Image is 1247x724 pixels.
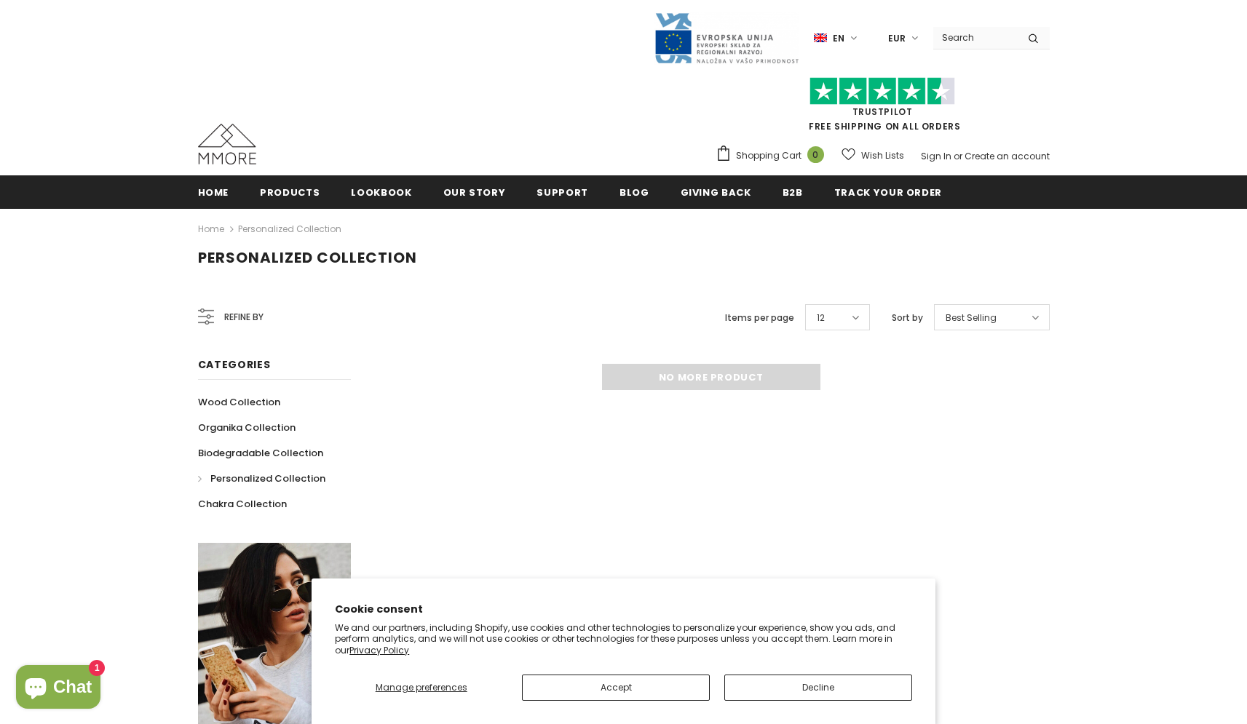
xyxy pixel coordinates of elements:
span: Wish Lists [861,148,904,163]
button: Accept [522,675,710,701]
a: Shopping Cart 0 [716,145,831,167]
a: Home [198,175,229,208]
p: We and our partners, including Shopify, use cookies and other technologies to personalize your ex... [335,622,912,656]
a: Organika Collection [198,415,296,440]
span: en [833,31,844,46]
label: Sort by [892,311,923,325]
span: EUR [888,31,906,46]
a: B2B [783,175,803,208]
a: Personalized Collection [238,223,341,235]
span: Lookbook [351,186,411,199]
a: Home [198,220,224,238]
a: Privacy Policy [349,644,409,656]
a: Create an account [965,150,1050,162]
a: Blog [619,175,649,208]
button: Decline [724,675,912,701]
label: Items per page [725,311,794,325]
img: MMORE Cases [198,124,256,164]
span: B2B [783,186,803,199]
span: support [537,186,588,199]
a: Lookbook [351,175,411,208]
span: or [954,150,962,162]
a: Wood Collection [198,389,280,415]
span: Organika Collection [198,421,296,434]
a: Track your order [834,175,942,208]
a: Trustpilot [852,106,913,118]
span: Products [260,186,320,199]
a: Personalized Collection [198,466,325,491]
a: Wish Lists [842,143,904,168]
h2: Cookie consent [335,602,912,617]
a: Products [260,175,320,208]
span: Refine by [224,309,264,325]
inbox-online-store-chat: Shopify online store chat [12,665,105,712]
a: Giving back [681,175,751,208]
img: Trust Pilot Stars [809,77,955,106]
span: Wood Collection [198,395,280,409]
a: support [537,175,588,208]
span: Shopping Cart [736,148,801,163]
span: Giving back [681,186,751,199]
span: Personalized Collection [210,472,325,485]
span: Home [198,186,229,199]
input: Search Site [933,27,1017,48]
a: Javni Razpis [654,31,799,44]
img: Javni Razpis [654,12,799,65]
span: Our Story [443,186,506,199]
span: Categories [198,357,271,372]
a: Our Story [443,175,506,208]
span: FREE SHIPPING ON ALL ORDERS [716,84,1050,132]
a: Biodegradable Collection [198,440,323,466]
button: Manage preferences [335,675,507,701]
span: 0 [807,146,824,163]
span: Personalized Collection [198,247,417,268]
a: Sign In [921,150,951,162]
span: Manage preferences [376,681,467,693]
span: 12 [817,311,825,325]
span: Chakra Collection [198,497,287,511]
span: Blog [619,186,649,199]
span: Track your order [834,186,942,199]
span: Best Selling [946,311,997,325]
span: Biodegradable Collection [198,446,323,460]
a: Chakra Collection [198,491,287,517]
img: i-lang-1.png [814,32,827,44]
